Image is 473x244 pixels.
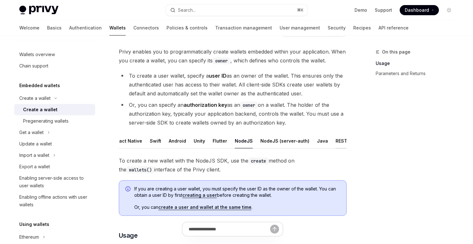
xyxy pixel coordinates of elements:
div: Get a wallet [19,129,44,136]
div: Pregenerating wallets [23,117,69,125]
div: Export a wallet [19,163,50,170]
button: NodeJS [235,133,253,148]
li: To create a user wallet, specify a as an owner of the wallet. This ensures only the authenticated... [119,71,347,98]
a: Enabling offline actions with user wallets [14,191,95,210]
a: Connectors [133,20,159,35]
div: Create a wallet [23,106,58,113]
code: owner [240,102,258,109]
span: To create a new wallet with the NodeJS SDK, use the method on the interface of the Privy client. [119,156,347,174]
span: Dashboard [405,7,429,13]
a: create a user and wallet at the same time [158,204,252,210]
div: Import a wallet [19,151,49,159]
span: Privy enables you to programmatically create wallets embedded within your application. When you c... [119,47,347,65]
a: Basics [47,20,62,35]
a: Chain support [14,60,95,72]
button: NodeJS (server-auth) [260,133,309,148]
a: creating a user [182,192,217,198]
div: Enabling offline actions with user wallets [19,193,91,209]
a: Policies & controls [167,20,208,35]
h5: Using wallets [19,221,49,228]
a: Welcome [19,20,39,35]
a: Update a wallet [14,138,95,150]
strong: user ID [209,73,227,79]
span: On this page [382,48,410,56]
svg: Info [125,186,132,193]
a: Transaction management [215,20,272,35]
button: React Native [113,133,142,148]
button: Java [317,133,328,148]
a: Create a wallet [14,104,95,115]
a: Dashboard [400,5,439,15]
a: Pregenerating wallets [14,115,95,127]
li: Or, you can specify an as an on a wallet. The holder of the authorization key, typically your app... [119,100,347,127]
a: Parameters and Returns [376,68,459,79]
div: Enabling server-side access to user wallets [19,174,91,189]
a: Authentication [69,20,102,35]
a: Demo [355,7,367,13]
button: Unity [194,133,205,148]
strong: authorization key [184,102,227,108]
span: ⌘ K [297,8,304,13]
a: Export a wallet [14,161,95,172]
img: light logo [19,6,58,15]
button: Send message [270,225,279,234]
div: Update a wallet [19,140,52,148]
button: Toggle dark mode [444,5,454,15]
button: REST API [336,133,355,148]
a: Security [328,20,346,35]
div: Search... [178,6,196,14]
a: Usage [376,58,459,68]
span: If you are creating a user wallet, you must specify the user ID as the owner of the wallet. You c... [134,186,340,198]
a: User management [280,20,320,35]
button: Android [169,133,186,148]
span: Or, you can . [134,204,340,210]
a: Wallets overview [14,49,95,60]
div: Wallets overview [19,51,55,58]
a: Support [375,7,392,13]
div: Ethereum [19,233,39,241]
button: Flutter [213,133,227,148]
button: Swift [150,133,161,148]
div: Chain support [19,62,48,70]
div: Create a wallet [19,94,51,102]
code: owner [213,57,230,64]
a: Wallets [109,20,126,35]
a: API reference [379,20,409,35]
button: Search...⌘K [166,4,307,16]
a: Recipes [353,20,371,35]
code: wallets() [126,166,154,173]
a: Enabling server-side access to user wallets [14,172,95,191]
h5: Embedded wallets [19,82,60,89]
code: create [248,157,269,164]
